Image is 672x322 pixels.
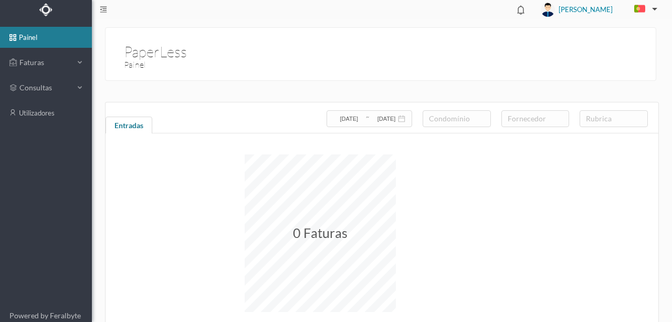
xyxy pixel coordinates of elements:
input: Data final [370,113,402,124]
span: Faturas [17,57,75,68]
input: Data inicial [333,113,365,124]
img: Logo [39,3,52,16]
img: user_titan3.af2715ee.jpg [541,3,555,17]
i: icon: menu-fold [100,6,107,13]
h1: PaperLess [124,40,187,45]
span: consultas [19,82,72,93]
i: icon: calendar [398,115,405,122]
div: fornecedor [508,113,559,124]
h3: Painel [124,58,386,71]
div: condomínio [429,113,480,124]
span: 0 Faturas [293,225,348,241]
button: PT [626,1,661,18]
div: rubrica [586,113,637,124]
i: icon: bell [514,3,528,17]
div: Entradas [106,117,152,138]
